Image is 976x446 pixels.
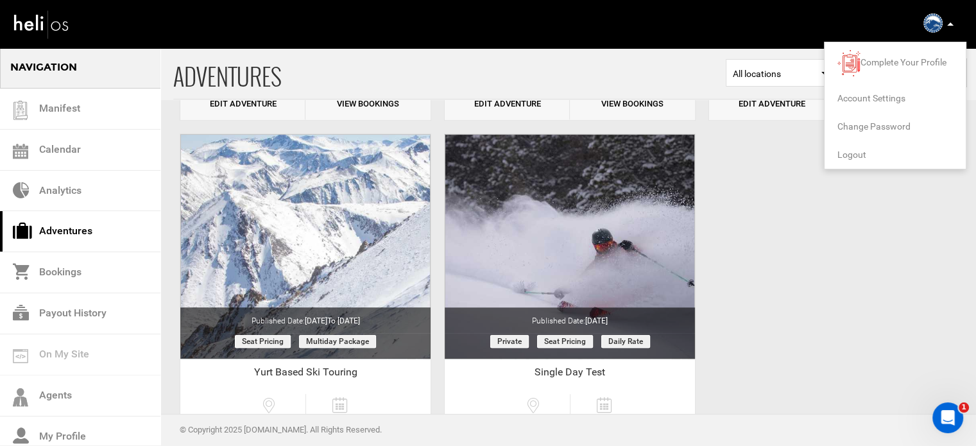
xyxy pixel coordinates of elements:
span: Multiday package [299,335,376,348]
a: Edit Adventure [709,89,834,120]
a: View Bookings [305,89,431,120]
span: 1 [959,402,969,413]
span: Complete Your Profile [860,57,946,67]
img: guest-list.svg [11,101,30,120]
img: calendar.svg [13,144,28,159]
span: [DATE] [305,316,360,325]
span: All locations [733,67,828,80]
img: heli-logo [13,7,71,41]
span: Daily rate [601,335,650,348]
span: Logout [837,150,866,160]
span: to [DATE] [327,316,360,325]
span: Select box activate [726,59,835,87]
span: Change Password [837,121,911,132]
span: ADVENTURES [173,47,726,99]
img: images [837,50,860,76]
a: View Bookings [570,89,695,120]
span: [DATE] [585,316,608,325]
img: 81b8b1873b693b634ec30c298c789820.png [923,13,943,33]
span: Seat Pricing [235,335,291,348]
span: Account Settings [837,93,905,103]
img: on_my_site.svg [13,349,28,363]
div: Single Day Test [445,365,695,384]
a: Edit Adventure [445,89,570,120]
span: Private [490,335,529,348]
img: agents-icon.svg [13,388,28,407]
span: Seat Pricing [537,335,593,348]
iframe: Intercom live chat [932,402,963,433]
div: Published Date: [180,307,431,327]
a: Edit Adventure [180,89,305,120]
div: Published Date: [445,307,695,327]
div: Yurt Based Ski Touring [180,365,431,384]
